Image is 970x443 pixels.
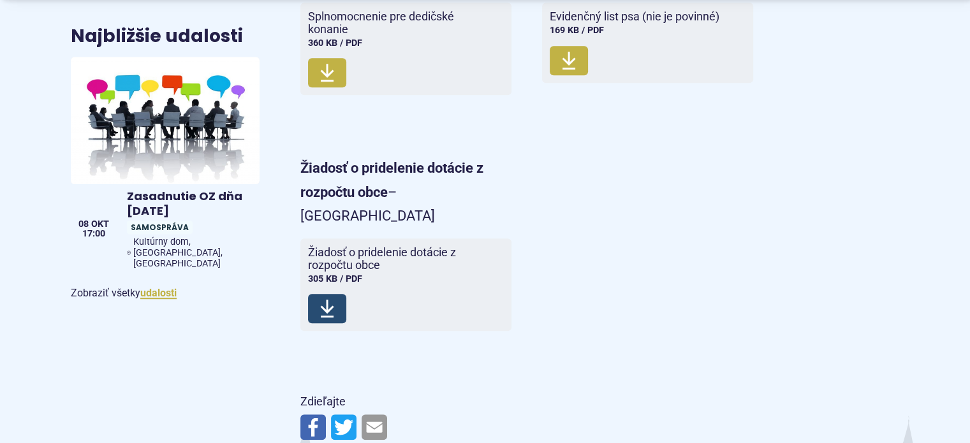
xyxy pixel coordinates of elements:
[300,414,326,440] img: Zdieľať na Facebooku
[78,229,109,238] span: 17:00
[71,57,260,274] a: Zasadnutie OZ dňa [DATE] SamosprávaKultúrny dom, [GEOGRAPHIC_DATA], [GEOGRAPHIC_DATA] 08 okt 17:00
[71,27,243,47] h3: Najbližšie udalosti
[308,273,362,284] span: 305 KB / PDF
[300,392,753,412] p: Zdieľajte
[308,10,489,36] span: Splnomocnenie pre dedičské konanie
[71,284,260,301] p: Zobraziť všetky
[78,220,89,229] span: 08
[133,236,254,269] span: Kultúrny dom, [GEOGRAPHIC_DATA], [GEOGRAPHIC_DATA]
[362,414,387,440] img: Zdieľať e-mailom
[91,220,109,229] span: okt
[550,10,719,23] span: Evidenčný list psa (nie je povinné)
[300,3,511,95] a: Splnomocnenie pre dedičské konanie360 KB / PDF
[550,25,604,36] span: 169 KB / PDF
[127,221,193,234] span: Samospráva
[308,246,489,272] span: Žiadosť o pridelenie dotácie z rozpočtu obce
[300,156,511,228] p: – [GEOGRAPHIC_DATA]
[300,238,511,331] a: Žiadosť o pridelenie dotácie z rozpočtu obce305 KB / PDF
[127,189,254,218] h4: Zasadnutie OZ dňa [DATE]
[542,3,753,83] a: Evidenčný list psa (nie je povinné)169 KB / PDF
[140,287,177,299] a: Zobraziť všetky udalosti
[331,414,356,440] img: Zdieľať na Twitteri
[300,160,483,200] strong: Žiadosť o pridelenie dotácie z rozpočtu obce
[308,38,362,48] span: 360 KB / PDF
